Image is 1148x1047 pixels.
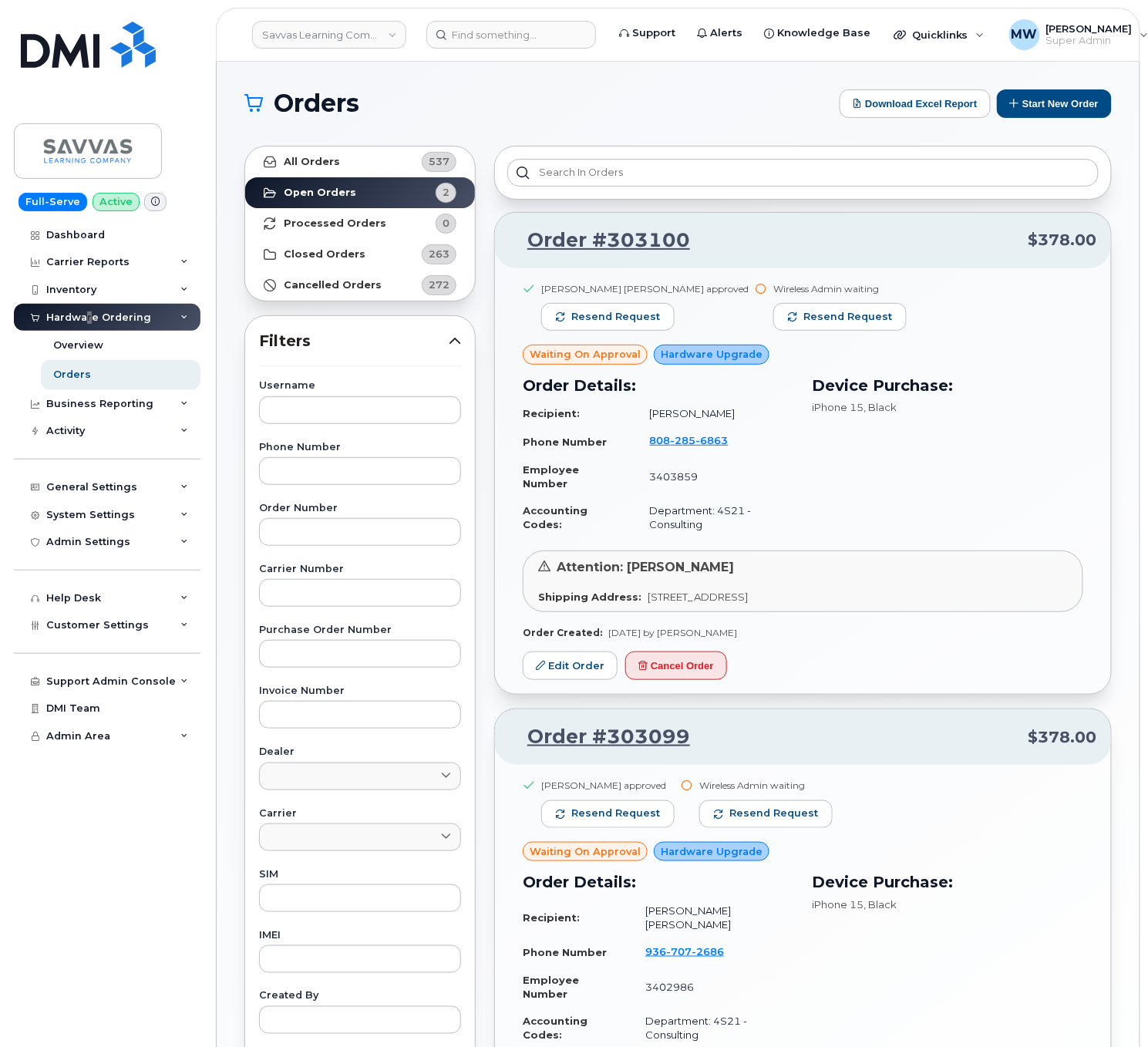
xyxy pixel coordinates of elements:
label: SIM [259,870,461,880]
strong: Accounting Codes: [523,1015,587,1042]
span: $378.00 [1028,229,1097,251]
span: Resend request [729,806,818,820]
strong: Recipient: [523,911,580,924]
label: Order Number [259,503,461,513]
button: Resend request [541,800,675,828]
input: Search in orders [507,159,1099,187]
span: 0 [443,216,449,231]
a: Edit Order [523,651,618,680]
strong: Shipping Address: [538,591,641,603]
button: Resend request [541,303,675,331]
label: Dealer [259,747,461,757]
label: Invoice Number [259,686,461,696]
span: Resend request [571,806,660,820]
span: [DATE] by [PERSON_NAME] [608,627,737,638]
span: Hardware Upgrade [661,347,763,362]
strong: Phone Number [523,946,607,958]
span: , Black [864,898,897,911]
span: iPhone 15 [813,401,864,413]
a: 8082856863 [650,434,747,446]
span: $378.00 [1028,726,1097,749]
label: Carrier Number [259,564,461,574]
a: Closed Orders263 [245,239,475,270]
span: Attention: [PERSON_NAME] [557,560,734,574]
strong: Employee Number [523,463,579,490]
span: 808 [650,434,729,446]
td: Department: 4S21 - Consulting [636,497,794,538]
span: 537 [429,154,449,169]
button: Start New Order [997,89,1112,118]
span: iPhone 15 [813,898,864,911]
a: Order #303100 [509,227,690,254]
a: 9367072686 [645,945,742,958]
a: Processed Orders0 [245,208,475,239]
label: Username [259,381,461,391]
h3: Order Details: [523,374,794,397]
strong: Processed Orders [284,217,386,230]
span: Waiting On Approval [530,844,641,859]
button: Resend request [773,303,907,331]
div: [PERSON_NAME] [PERSON_NAME] approved [541,282,749,295]
span: [STREET_ADDRESS] [648,591,748,603]
button: Resend request [699,800,833,828]
div: Wireless Admin waiting [773,282,907,295]
td: 3402986 [631,968,793,1008]
label: IMEI [259,931,461,941]
span: 285 [671,434,696,446]
span: Resend request [803,310,892,324]
a: Order #303099 [509,723,690,751]
button: Download Excel Report [840,89,991,118]
div: Wireless Admin waiting [699,779,833,792]
strong: Closed Orders [284,248,365,261]
div: [PERSON_NAME] approved [541,779,675,792]
h3: Device Purchase: [813,870,1084,894]
span: Orders [274,92,359,115]
a: Open Orders2 [245,177,475,208]
strong: Cancelled Orders [284,279,382,291]
label: Carrier [259,809,461,819]
td: 3403859 [636,456,794,497]
strong: Phone Number [523,436,607,448]
label: Created By [259,991,461,1002]
span: Hardware Upgrade [661,844,763,859]
button: Cancel Order [625,651,727,680]
td: [PERSON_NAME] [636,400,794,427]
span: Filters [259,330,449,352]
span: 2686 [692,945,724,958]
td: [PERSON_NAME] [PERSON_NAME] [631,897,793,938]
label: Purchase Order Number [259,625,461,635]
span: Resend request [571,310,660,324]
a: All Orders537 [245,146,475,177]
span: 936 [645,945,724,958]
strong: Accounting Codes: [523,504,587,531]
label: Phone Number [259,443,461,453]
h3: Device Purchase: [813,374,1084,397]
span: 707 [666,945,692,958]
span: 263 [429,247,449,261]
h3: Order Details: [523,870,794,894]
span: 272 [429,278,449,292]
strong: Recipient: [523,407,580,419]
span: 2 [443,185,449,200]
span: 6863 [696,434,729,446]
span: Waiting On Approval [530,347,641,362]
span: , Black [864,401,897,413]
a: Cancelled Orders272 [245,270,475,301]
strong: All Orders [284,156,340,168]
strong: Employee Number [523,975,579,1002]
strong: Order Created: [523,627,602,638]
iframe: Messenger Launcher [1081,980,1136,1035]
strong: Open Orders [284,187,356,199]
